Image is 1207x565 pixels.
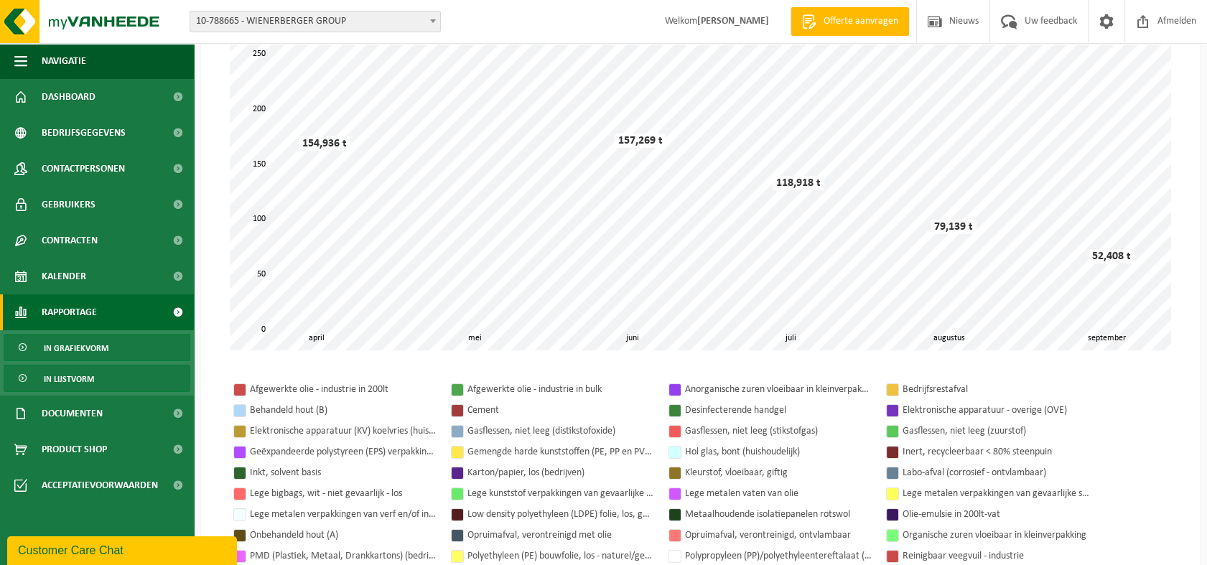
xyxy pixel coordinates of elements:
[467,422,654,440] div: Gasflessen, niet leeg (distikstofoxide)
[467,464,654,482] div: Karton/papier, los (bedrijven)
[250,464,437,482] div: Inkt, solvent basis
[250,401,437,419] div: Behandeld hout (B)
[42,294,97,330] span: Rapportage
[685,443,872,461] div: Hol glas, bont (huishoudelijk)
[685,464,872,482] div: Kleurstof, vloeibaar, giftig
[1089,249,1134,263] div: 52,408 t
[42,187,95,223] span: Gebruikers
[903,526,1089,544] div: Organische zuren vloeibaar in kleinverpakking
[697,16,769,27] strong: [PERSON_NAME]
[685,401,872,419] div: Desinfecterende handgel
[685,526,872,544] div: Opruimafval, verontreinigd, ontvlambaar
[42,431,107,467] span: Product Shop
[299,136,350,151] div: 154,936 t
[903,422,1089,440] div: Gasflessen, niet leeg (zuurstof)
[773,176,824,190] div: 118,918 t
[467,505,654,523] div: Low density polyethyleen (LDPE) folie, los, gekleurd
[903,485,1089,503] div: Lege metalen verpakkingen van gevaarlijke stoffen
[467,380,654,398] div: Afgewerkte olie - industrie in bulk
[4,334,190,361] a: In grafiekvorm
[44,365,94,393] span: In lijstvorm
[42,151,125,187] span: Contactpersonen
[903,464,1089,482] div: Labo-afval (corrosief - ontvlambaar)
[250,380,437,398] div: Afgewerkte olie - industrie in 200lt
[7,533,240,565] iframe: chat widget
[250,485,437,503] div: Lege bigbags, wit - niet gevaarlijk - los
[250,443,437,461] div: Geëxpandeerde polystyreen (EPS) verpakking (< 1 m² per stuk), recycleerbaar
[931,220,977,234] div: 79,139 t
[615,134,666,148] div: 157,269 t
[467,401,654,419] div: Cement
[685,380,872,398] div: Anorganische zuren vloeibaar in kleinverpakking
[250,526,437,544] div: Onbehandeld hout (A)
[190,11,440,32] span: 10-788665 - WIENERBERGER GROUP
[903,547,1089,565] div: Reinigbaar veegvuil - industrie
[903,401,1089,419] div: Elektronische apparatuur - overige (OVE)
[42,115,126,151] span: Bedrijfsgegevens
[685,422,872,440] div: Gasflessen, niet leeg (stikstofgas)
[42,467,158,503] span: Acceptatievoorwaarden
[903,505,1089,523] div: Olie-emulsie in 200lt-vat
[903,380,1089,398] div: Bedrijfsrestafval
[467,485,654,503] div: Lege kunststof verpakkingen van gevaarlijke stoffen
[250,505,437,523] div: Lege metalen verpakkingen van verf en/of inkt (schraapschoon)
[250,547,437,565] div: PMD (Plastiek, Metaal, Drankkartons) (bedrijven)
[42,43,86,79] span: Navigatie
[250,422,437,440] div: Elektronische apparatuur (KV) koelvries (huishoudelijk)
[467,526,654,544] div: Opruimafval, verontreinigd met olie
[467,443,654,461] div: Gemengde harde kunststoffen (PE, PP en PVC), recycleerbaar (industrieel)
[4,365,190,392] a: In lijstvorm
[42,396,103,431] span: Documenten
[44,335,108,362] span: In grafiekvorm
[42,79,95,115] span: Dashboard
[791,7,909,36] a: Offerte aanvragen
[42,258,86,294] span: Kalender
[190,11,441,32] span: 10-788665 - WIENERBERGER GROUP
[467,547,654,565] div: Polyethyleen (PE) bouwfolie, los - naturel/gekleurd
[903,443,1089,461] div: Inert, recycleerbaar < 80% steenpuin
[820,14,902,29] span: Offerte aanvragen
[685,485,872,503] div: Lege metalen vaten van olie
[42,223,98,258] span: Contracten
[685,547,872,565] div: Polypropyleen (PP)/polyethyleentereftalaat (PET) spanbanden
[685,505,872,523] div: Metaalhoudende isolatiepanelen rotswol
